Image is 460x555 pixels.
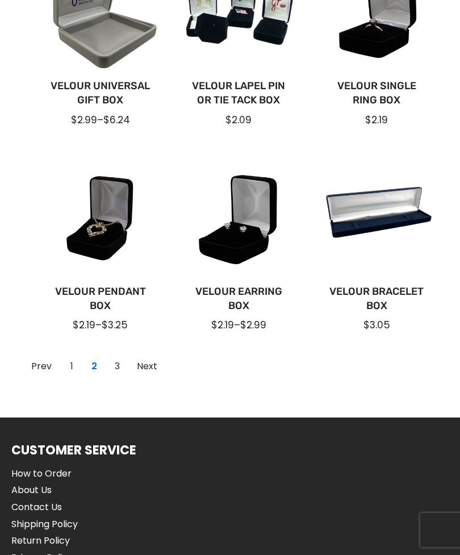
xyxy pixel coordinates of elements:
span: $2.19 [73,318,95,332]
span: $3.25 [102,318,128,332]
a: Contact Us [11,500,99,515]
span: $6.24 [103,113,130,127]
a: Return Policy [11,533,99,548]
a: Go to Page 3 [131,357,164,375]
nav: Page navigation [23,355,166,378]
a: Velour Pendant Box [49,285,151,313]
span: $2.19 [211,318,234,332]
a: Shipping Policy [11,517,99,532]
div: $2.09 [187,113,289,127]
a: Velour Universal Gift Box [49,79,151,107]
a: How to Order [11,466,99,481]
span: $2.99 [71,113,97,127]
a: Velour Bracelet Box [326,285,428,313]
a: Velour Single Ring Box [326,79,428,107]
a: Current Page, Page 2 [85,357,103,375]
a: Go to Page 1 [62,357,81,375]
div: – [187,318,289,332]
div: $2.19 [326,113,428,127]
h1: Customer Service [11,440,136,460]
span: $2.99 [240,318,266,332]
a: Velour Earring Box [187,285,289,313]
a: Velour Lapel Pin or Tie Tack Box [187,79,289,107]
a: About Us [11,483,99,498]
div: $3.05 [326,318,428,332]
a: Go to Page 3 [108,357,126,375]
div: – [49,113,151,127]
div: – [49,318,151,332]
a: Go to Page 1 [25,357,58,375]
